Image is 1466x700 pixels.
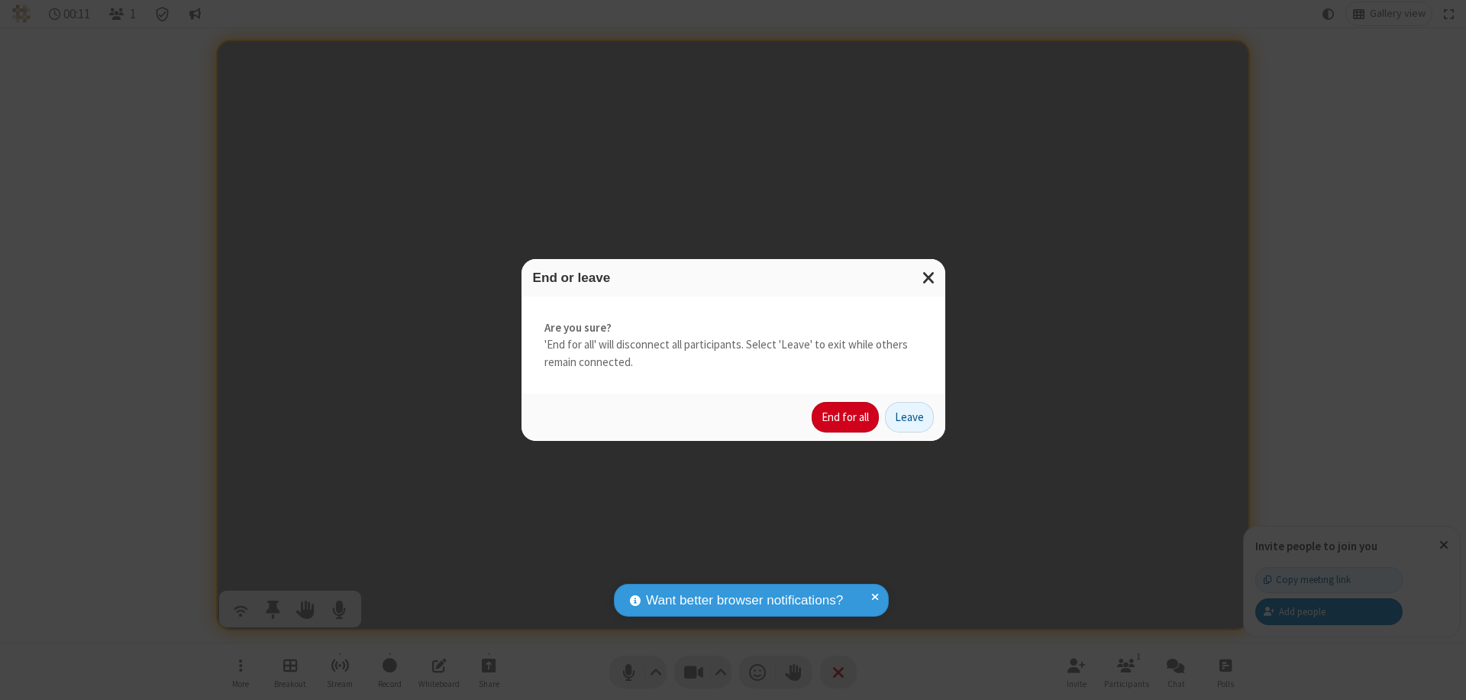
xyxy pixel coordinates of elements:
button: Leave [885,402,934,433]
span: Want better browser notifications? [646,591,843,611]
div: 'End for all' will disconnect all participants. Select 'Leave' to exit while others remain connec... [521,297,945,394]
strong: Are you sure? [544,319,922,337]
h3: End or leave [533,271,934,285]
button: Close modal [913,259,945,297]
button: End for all [812,402,879,433]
